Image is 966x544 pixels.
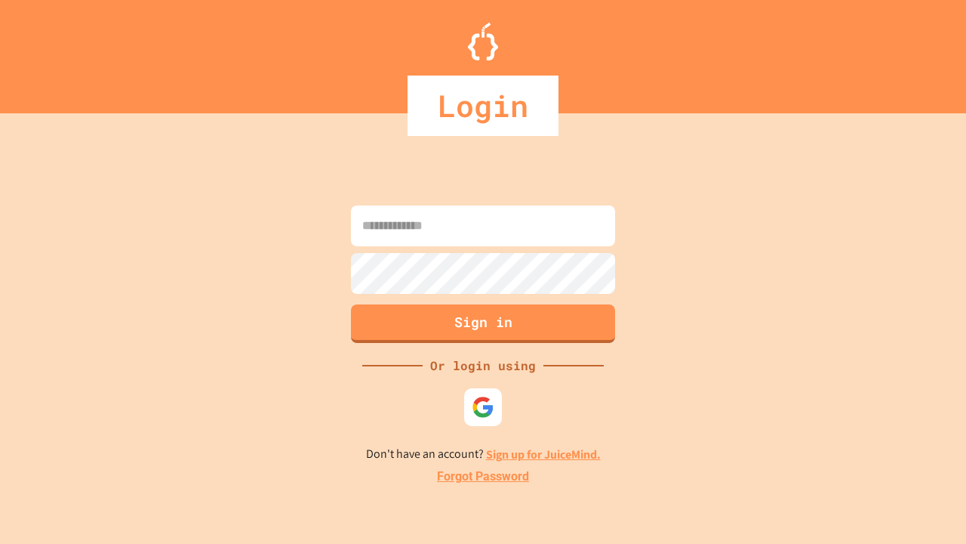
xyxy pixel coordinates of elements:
[437,468,529,486] a: Forgot Password
[408,76,558,136] div: Login
[468,23,498,60] img: Logo.svg
[366,445,601,464] p: Don't have an account?
[472,396,494,419] img: google-icon.svg
[351,304,615,343] button: Sign in
[423,357,543,375] div: Or login using
[486,447,601,462] a: Sign up for JuiceMind.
